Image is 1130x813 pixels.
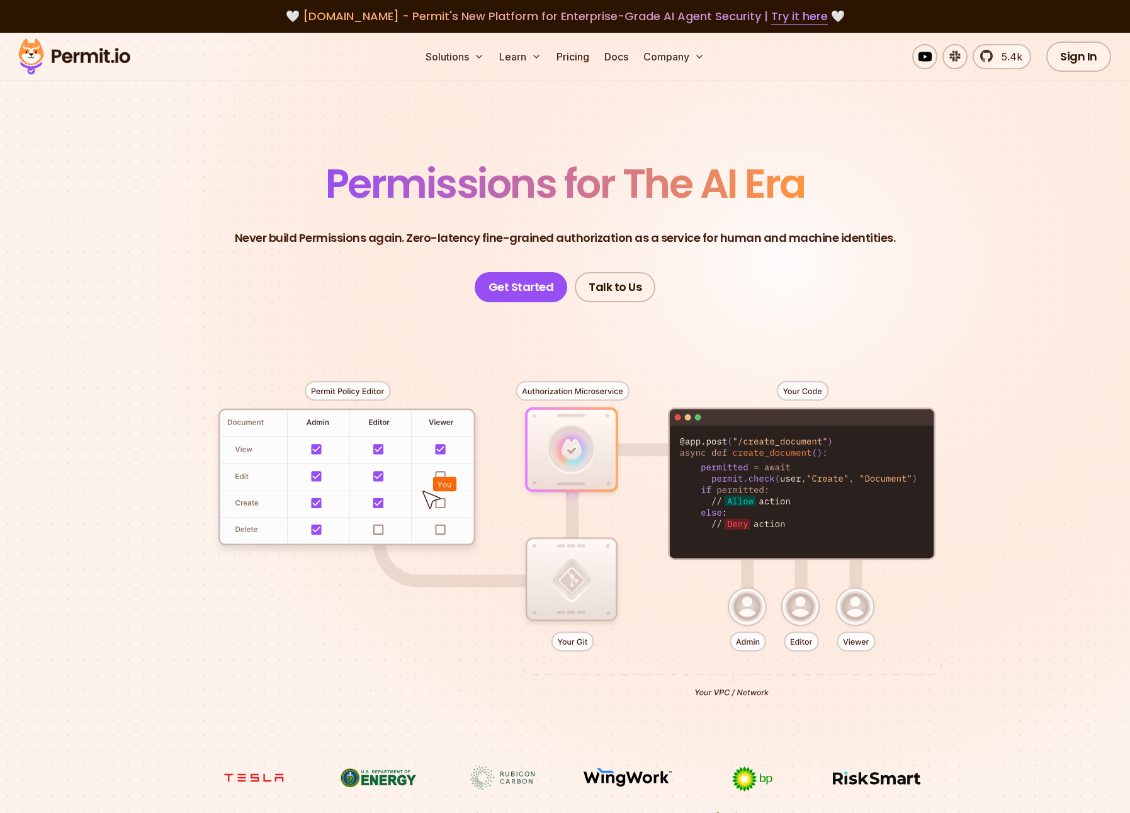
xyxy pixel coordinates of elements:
p: Never build Permissions again. Zero-latency fine-grained authorization as a service for human and... [235,229,896,247]
button: Company [638,44,709,69]
span: 5.4k [994,49,1022,64]
img: Wingwork [580,766,675,790]
img: bp [705,766,799,792]
img: US department of energy [331,766,426,790]
a: Sign In [1046,42,1111,72]
a: Get Started [475,272,568,302]
span: Permissions for The AI Era [325,156,805,212]
img: Permit logo [13,35,136,78]
img: tesla [206,766,301,790]
a: Talk to Us [575,272,655,302]
button: Solutions [421,44,489,69]
a: Docs [599,44,633,69]
a: 5.4k [973,44,1031,69]
div: 🤍 🤍 [30,8,1100,25]
img: Rubicon [456,766,550,790]
a: Pricing [551,44,594,69]
span: [DOMAIN_NAME] - Permit's New Platform for Enterprise-Grade AI Agent Security | [303,8,828,24]
button: Learn [494,44,546,69]
a: Try it here [771,8,828,25]
img: Risksmart [830,766,924,790]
